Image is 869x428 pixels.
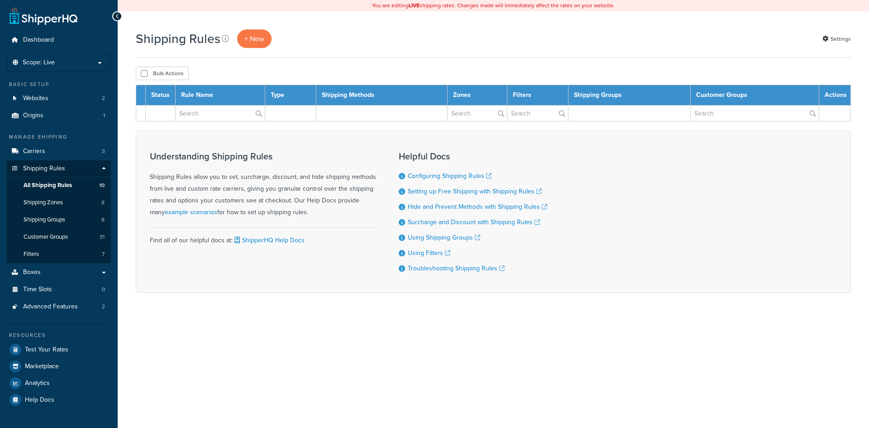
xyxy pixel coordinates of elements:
a: ShipperHQ Help Docs [233,236,305,245]
input: Search [448,106,507,121]
th: Zones [447,85,507,106]
li: Shipping Rules [7,160,111,264]
th: Shipping Methods [316,85,447,106]
span: Shipping Groups [24,216,65,224]
span: 10 [99,182,105,189]
span: 31 [100,233,105,241]
h3: Helpful Docs [399,151,547,161]
a: Shipping Groups 8 [7,212,111,228]
li: Websites [7,90,111,107]
th: Shipping Groups [568,85,691,106]
li: Shipping Zones [7,194,111,211]
a: Settings [822,33,851,45]
span: Marketplace [25,363,59,370]
th: Filters [507,85,568,106]
a: Websites 2 [7,90,111,107]
a: example scenarios [165,207,217,217]
a: Hide and Prevent Methods with Shipping Rules [408,202,547,212]
span: 8 [101,199,105,207]
a: + New [237,29,272,48]
a: Configuring Shipping Rules [408,171,492,181]
span: 0 [102,286,105,293]
th: Customer Groups [690,85,819,106]
a: Boxes [7,264,111,281]
a: Shipping Rules [7,160,111,177]
span: Help Docs [25,396,54,404]
a: ShipperHQ Home [10,7,77,25]
span: Boxes [23,269,41,276]
a: Marketplace [7,358,111,375]
a: Origins 1 [7,107,111,124]
a: Advanced Features 2 [7,298,111,315]
span: + New [244,34,264,44]
span: Filters [24,250,39,258]
li: Advanced Features [7,298,111,315]
span: 2 [102,303,105,311]
a: Analytics [7,375,111,391]
span: 2 [102,95,105,102]
div: Shipping Rules allow you to set, surcharge, discount, and hide shipping methods from live and cus... [150,151,376,218]
li: Carriers [7,143,111,160]
a: Surcharge and Discount with Shipping Rules [408,217,540,227]
span: Origins [23,112,43,120]
input: Search [176,106,265,121]
a: Carriers 3 [7,143,111,160]
b: LIVE [409,1,420,10]
h3: Understanding Shipping Rules [150,151,376,161]
a: Time Slots 0 [7,281,111,298]
span: Scope: Live [23,59,55,67]
div: Basic Setup [7,81,111,88]
a: Dashboard [7,32,111,48]
div: Manage Shipping [7,133,111,141]
span: Time Slots [23,286,52,293]
div: Find all of our helpful docs at: [150,227,376,246]
input: Search [507,106,568,121]
th: Rule Name [176,85,265,106]
span: Shipping Rules [23,165,65,173]
th: Type [265,85,316,106]
li: Origins [7,107,111,124]
span: Test Your Rates [25,346,68,354]
li: Shipping Groups [7,212,111,228]
button: Bulk Actions [136,67,189,80]
a: Using Shipping Groups [408,233,480,242]
a: Filters 7 [7,246,111,263]
a: Help Docs [7,392,111,408]
li: Customer Groups [7,229,111,245]
span: Dashboard [23,36,54,44]
span: 8 [101,216,105,224]
a: All Shipping Rules 10 [7,177,111,194]
li: Time Slots [7,281,111,298]
span: 1 [103,112,105,120]
span: 3 [102,148,105,155]
a: Troubleshooting Shipping Rules [408,264,505,273]
a: Test Your Rates [7,341,111,358]
div: Resources [7,332,111,339]
input: Search [691,106,819,121]
span: Customer Groups [24,233,68,241]
a: Shipping Zones 8 [7,194,111,211]
span: Advanced Features [23,303,78,311]
span: Websites [23,95,48,102]
a: Customer Groups 31 [7,229,111,245]
span: Analytics [25,380,50,387]
li: Filters [7,246,111,263]
span: 7 [102,250,105,258]
a: Setting up Free Shipping with Shipping Rules [408,187,542,196]
th: Status [146,85,176,106]
span: Carriers [23,148,45,155]
span: All Shipping Rules [24,182,72,189]
a: Using Filters [408,248,450,258]
li: All Shipping Rules [7,177,111,194]
span: Shipping Zones [24,199,63,207]
h1: Shipping Rules [136,30,220,48]
th: Actions [819,85,851,106]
